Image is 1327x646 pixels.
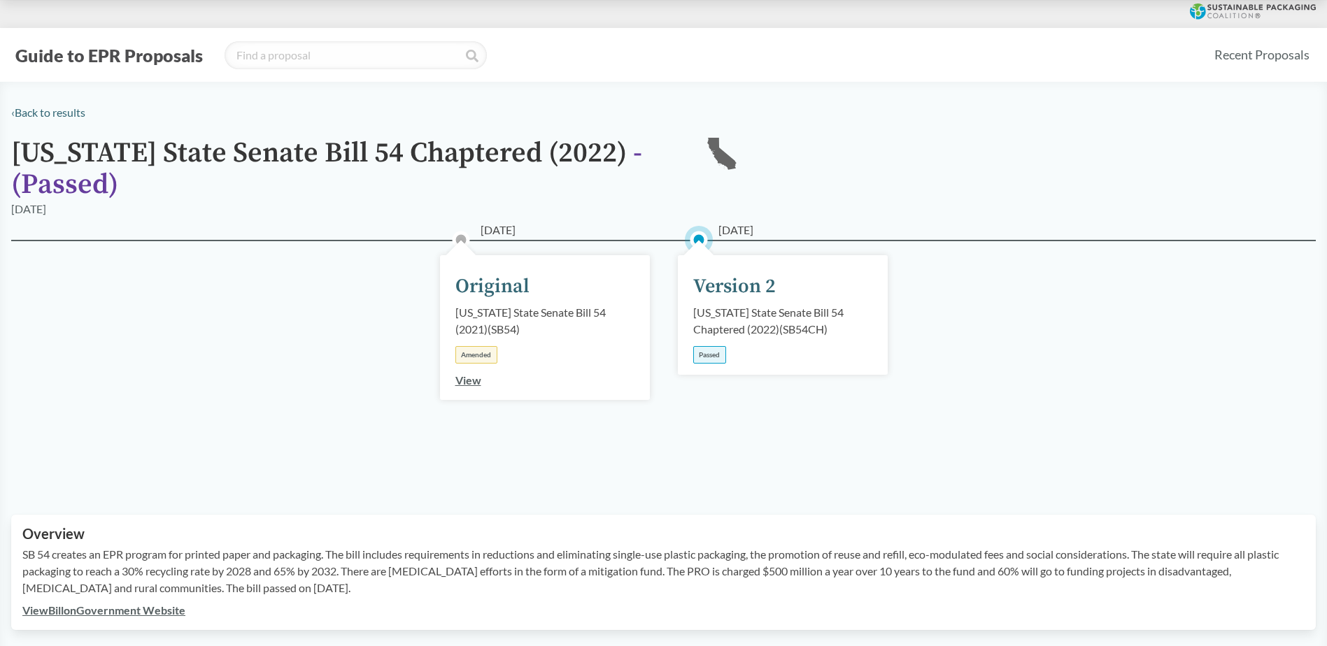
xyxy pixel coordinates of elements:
div: Version 2 [693,272,776,301]
button: Guide to EPR Proposals [11,44,207,66]
span: [DATE] [481,222,516,238]
h1: [US_STATE] State Senate Bill 54 Chaptered (2022) [11,138,683,201]
a: ‹Back to results [11,106,85,119]
span: [DATE] [718,222,753,238]
div: Original [455,272,530,301]
a: ViewBillonGovernment Website [22,603,185,617]
a: View [455,373,481,387]
div: [DATE] [11,201,46,217]
input: Find a proposal [225,41,487,69]
div: [US_STATE] State Senate Bill 54 (2021) ( SB54 ) [455,304,634,338]
div: Amended [455,346,497,364]
div: Passed [693,346,726,364]
h2: Overview [22,526,1305,542]
p: SB 54 creates an EPR program for printed paper and packaging. The bill includes requirements in r... [22,546,1305,596]
a: Recent Proposals [1208,39,1316,71]
span: - ( Passed ) [11,136,642,202]
div: [US_STATE] State Senate Bill 54 Chaptered (2022) ( SB54CH ) [693,304,872,338]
